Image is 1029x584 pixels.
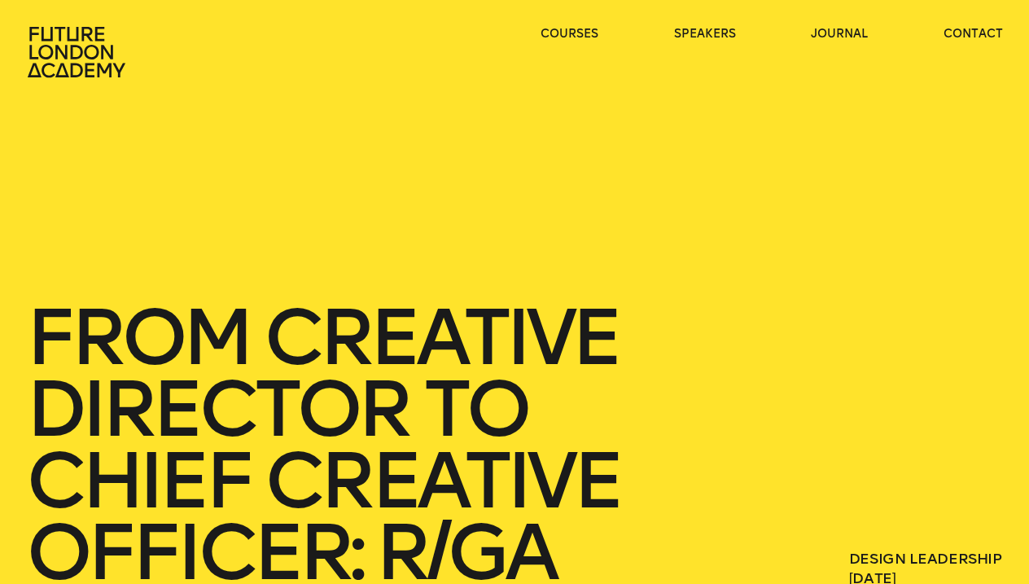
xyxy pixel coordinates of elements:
a: Design Leadership [849,550,1002,568]
a: speakers [674,26,736,42]
a: courses [541,26,598,42]
a: journal [811,26,868,42]
a: contact [944,26,1003,42]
